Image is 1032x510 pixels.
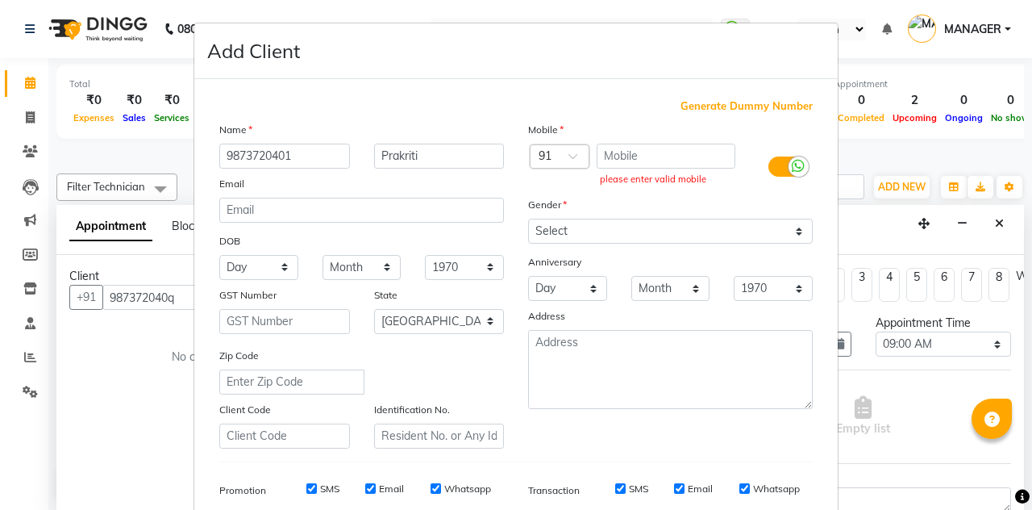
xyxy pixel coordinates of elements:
[753,482,800,496] label: Whatsapp
[600,173,732,186] div: please enter valid mobile
[688,482,713,496] label: Email
[379,482,404,496] label: Email
[219,403,271,417] label: Client Code
[528,309,565,324] label: Address
[219,198,504,223] input: Email
[528,198,567,212] label: Gender
[680,98,813,115] span: Generate Dummy Number
[219,288,277,303] label: GST Number
[528,483,580,498] label: Transaction
[597,144,736,169] input: Mobile
[374,144,505,169] input: Last Name
[374,288,397,303] label: State
[219,370,364,395] input: Enter Zip Code
[207,36,300,65] h4: Add Client
[374,424,505,449] input: Resident No. or Any Id
[219,123,252,137] label: Name
[219,483,266,498] label: Promotion
[219,424,350,449] input: Client Code
[219,349,259,363] label: Zip Code
[444,482,491,496] label: Whatsapp
[219,234,240,249] label: DOB
[374,403,450,417] label: Identification No.
[219,309,350,334] input: GST Number
[320,482,339,496] label: SMS
[528,255,581,270] label: Anniversary
[629,482,648,496] label: SMS
[528,123,564,137] label: Mobile
[219,177,244,191] label: Email
[219,144,350,169] input: First Name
